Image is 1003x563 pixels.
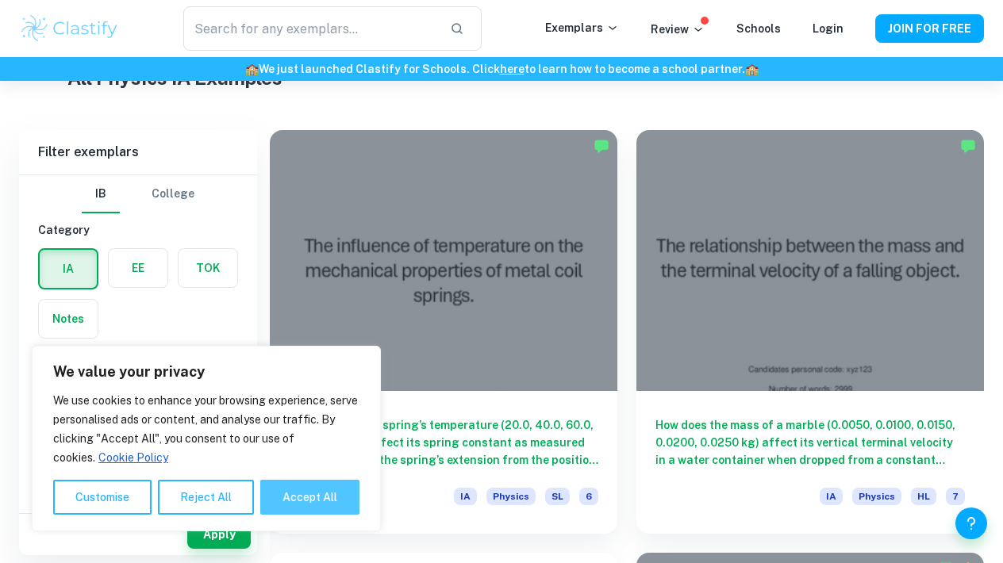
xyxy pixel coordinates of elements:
a: Schools [736,22,781,35]
button: Help and Feedback [955,507,987,539]
h6: Category [38,221,238,239]
span: IA [820,488,843,505]
span: 6 [579,488,598,505]
a: Login [813,22,844,35]
button: JOIN FOR FREE [875,14,984,43]
span: Physics [852,488,901,505]
button: Apply [187,520,251,549]
p: Review [651,21,705,38]
div: Filter type choice [82,175,194,213]
button: TOK [179,249,237,287]
h6: How does the mass of a marble (0.0050, 0.0100, 0.0150, 0.0200, 0.0250 kg) affect its vertical ter... [655,416,965,469]
span: 🏫 [745,63,759,75]
a: Cookie Policy [98,450,169,465]
button: IA [40,250,97,288]
button: Customise [53,480,152,515]
span: IA [454,488,477,505]
span: 🏫 [245,63,259,75]
h6: How does a steel spring’s temperature (20.0, 40.0, 60.0, 80.0, 100.0°C) affect its spring constan... [289,416,598,469]
button: Reject All [158,480,254,515]
p: Exemplars [545,19,619,36]
input: Search for any exemplars... [183,6,436,51]
img: Marked [594,138,609,154]
span: SL [545,488,570,505]
h6: Filter exemplars [19,130,257,174]
button: College [152,175,194,213]
span: HL [911,488,936,505]
button: EE [109,249,167,287]
button: Accept All [260,480,359,515]
p: We value your privacy [53,362,359,381]
img: Clastify logo [19,13,120,44]
div: We value your privacy [32,346,381,531]
a: here [500,63,525,75]
h6: We just launched Clastify for Schools. Click to learn how to become a school partner. [3,60,1000,78]
span: 7 [946,488,965,505]
p: We use cookies to enhance your browsing experience, serve personalised ads or content, and analys... [53,391,359,467]
img: Marked [960,138,976,154]
span: Physics [486,488,536,505]
a: How does the mass of a marble (0.0050, 0.0100, 0.0150, 0.0200, 0.0250 kg) affect its vertical ter... [636,130,984,534]
button: Notes [39,300,98,338]
a: How does a steel spring’s temperature (20.0, 40.0, 60.0, 80.0, 100.0°C) affect its spring constan... [270,130,617,534]
button: IB [82,175,120,213]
